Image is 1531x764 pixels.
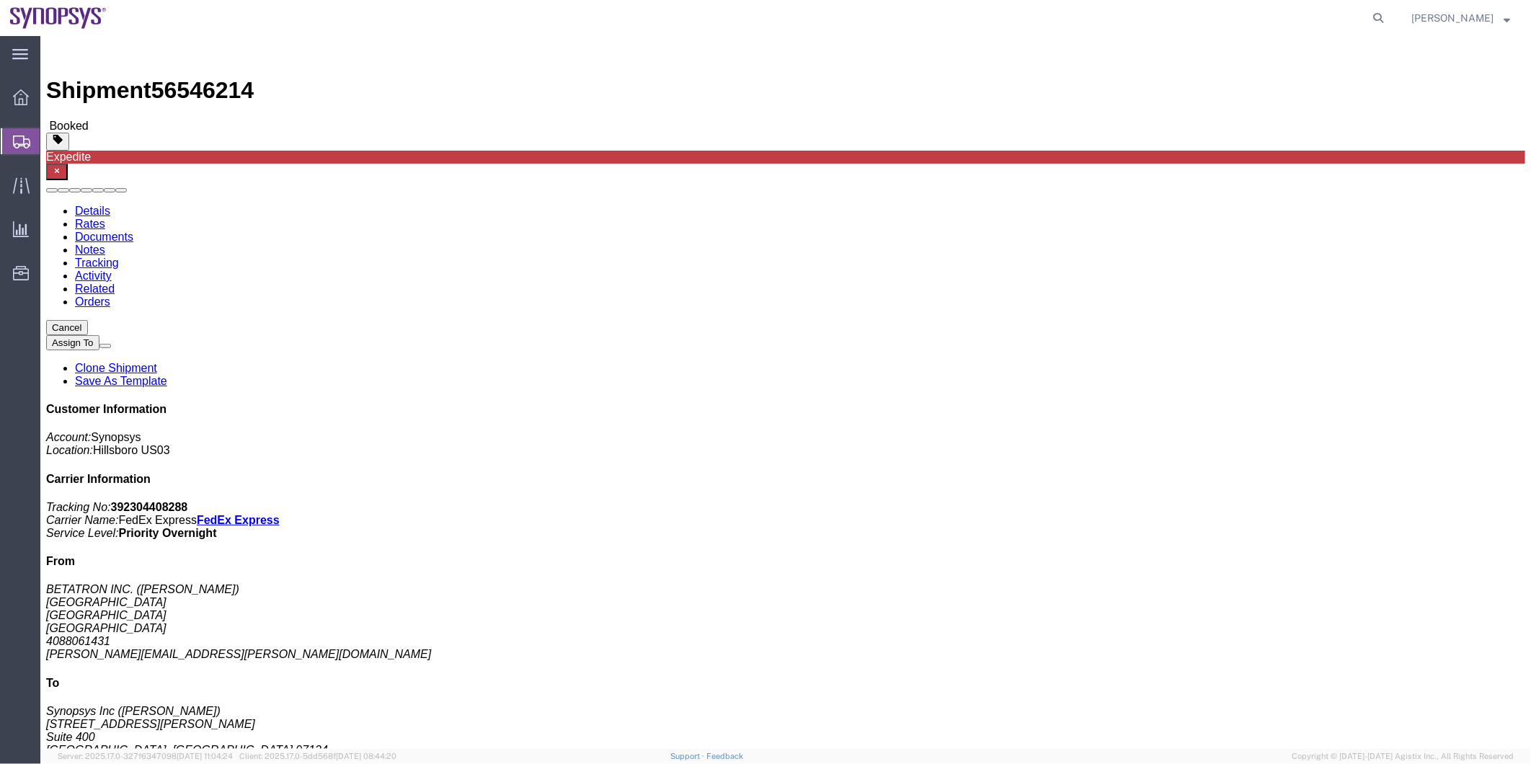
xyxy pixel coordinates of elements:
span: Kaelen O'Connor [1411,10,1494,26]
span: Server: 2025.17.0-327f6347098 [58,752,233,760]
img: logo [10,7,107,29]
button: [PERSON_NAME] [1411,9,1511,27]
span: [DATE] 11:04:24 [177,752,233,760]
span: [DATE] 08:44:20 [336,752,396,760]
a: Feedback [706,752,743,760]
a: Support [670,752,706,760]
iframe: FS Legacy Container [40,36,1531,749]
span: Client: 2025.17.0-5dd568f [239,752,396,760]
span: Copyright © [DATE]-[DATE] Agistix Inc., All Rights Reserved [1292,750,1514,763]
